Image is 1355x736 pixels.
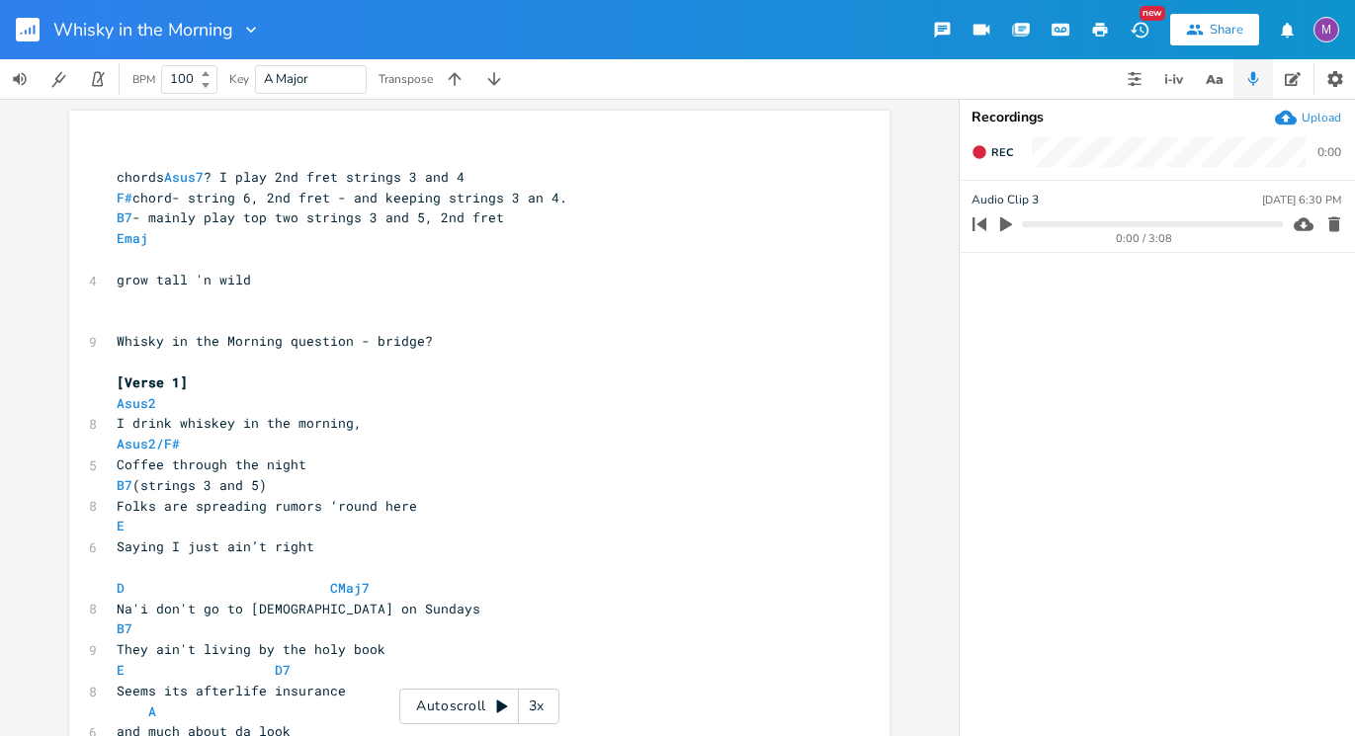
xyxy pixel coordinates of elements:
button: Rec [964,136,1021,168]
span: Whisky in the Morning [53,21,233,39]
div: 0:00 [1317,146,1341,158]
span: Na'i don't go to [DEMOGRAPHIC_DATA] on Sundays [117,600,480,617]
span: F# [117,189,132,206]
span: chord- string 6, 2nd fret - and keeping strings 3 an 4. [117,189,567,206]
span: Whisky in the Morning question - bridge? [117,332,433,350]
span: Asus2/F# [117,435,180,452]
div: Key [229,73,249,85]
span: - mainly play top two strings 3 and 5, 2nd fret [117,208,504,226]
button: Upload [1275,107,1341,128]
span: [Verse 1] [117,373,188,391]
span: D [117,579,125,597]
span: CMaj7 [330,579,370,597]
span: A [148,702,156,720]
span: grow tall 'n wild [117,271,251,288]
span: (strings 3 and 5) [117,476,267,494]
span: Emaj [117,229,148,247]
button: Share [1170,14,1259,45]
span: B7 [117,208,132,226]
span: E [117,517,125,534]
span: They ain't living by the holy book [117,640,385,658]
span: I drink whiskey in the morning, [117,414,362,432]
span: E [117,661,125,679]
button: M [1313,7,1339,52]
span: Audio Clip 3 [972,191,1039,209]
span: Coffee through the night [117,455,306,473]
div: New [1140,6,1165,21]
span: Asus2 [117,394,156,412]
div: 3x [519,689,554,724]
span: Folks are spreading rumors ‘round here [117,497,417,515]
span: Asus7 [164,168,204,186]
span: A Major [264,70,308,88]
div: Transpose [379,73,433,85]
div: melindameshad [1313,17,1339,42]
span: D7 [275,661,291,679]
span: Saying I just ain’t right [117,537,314,555]
span: chords ? I play 2nd fret strings 3 and 4 [117,168,465,186]
div: Recordings [972,111,1343,124]
button: New [1120,12,1159,47]
div: [DATE] 6:30 PM [1262,195,1341,205]
div: Share [1210,21,1243,39]
div: Upload [1302,110,1341,125]
span: Seems its afterlife insurance [117,682,346,699]
div: Autoscroll [399,689,559,724]
div: 0:00 / 3:08 [1006,233,1283,244]
span: B7 [117,619,132,637]
span: B7 [117,476,132,494]
span: Rec [991,145,1013,160]
div: BPM [132,74,155,85]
